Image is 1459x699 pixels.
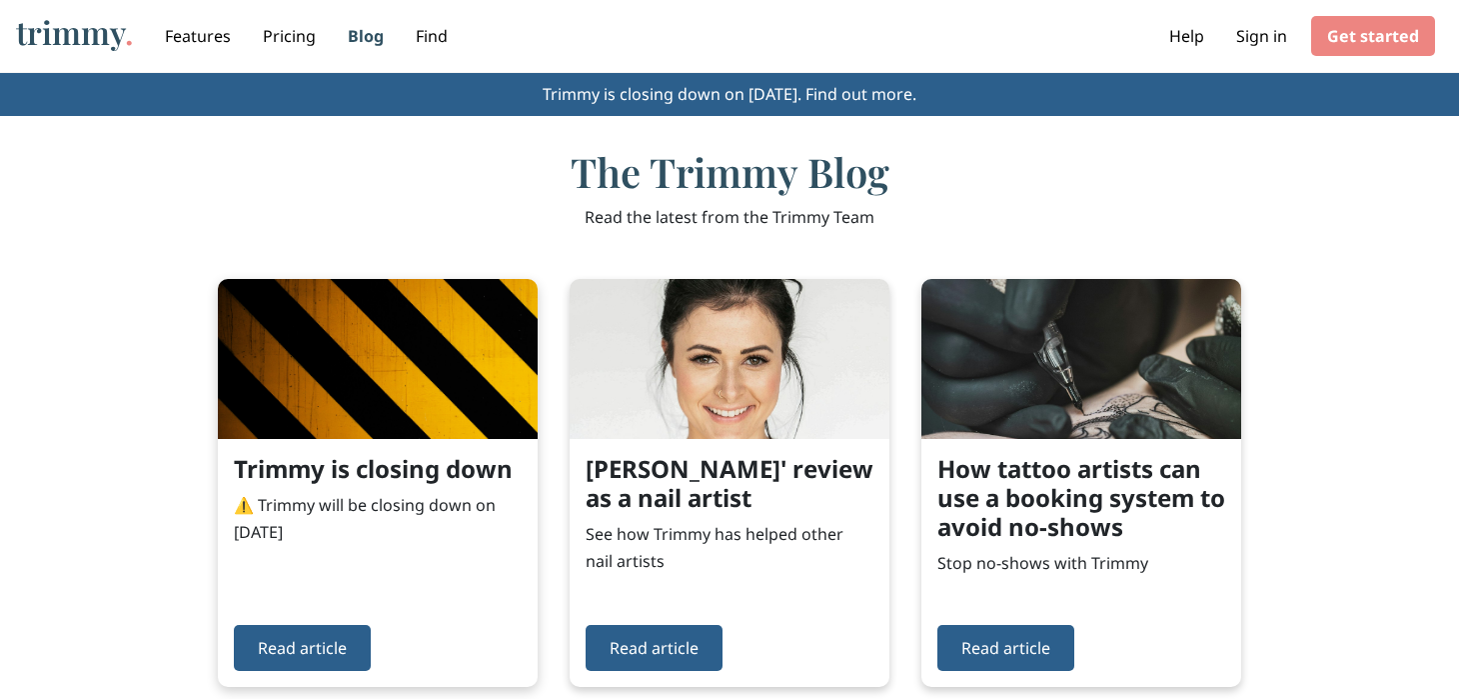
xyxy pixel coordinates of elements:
a: Features [165,24,231,48]
a: Find out more. [805,83,916,105]
img: photo-1608094920984-5b54ce1bb792 [218,279,538,439]
button: Get started [1311,16,1435,56]
button: Read article [234,625,371,671]
a: Find [416,24,448,48]
a: Sign in [1236,24,1287,48]
p: Read the latest from the Trimmy Team [160,204,1299,231]
a: Help [1169,24,1204,48]
a: trimmy. [16,8,133,56]
img: photo-1564426622559-5af68da63b96 [921,279,1241,439]
a: Blog [348,24,384,48]
p: ⚠️ Trimmy will be closing down on [DATE] [234,492,522,546]
p: Stop no-shows with Trimmy [937,550,1225,577]
p: See how Trimmy has helped other nail artists [586,521,873,575]
h1: The Trimmy Blog [160,148,1299,196]
a: Pricing [263,24,316,48]
button: Read article [586,625,723,671]
img: photo-1580489944761-15a19d654956 [570,279,889,439]
h4: [PERSON_NAME]' review as a nail artist [586,455,873,513]
a: Get started [1327,24,1419,48]
span: . [125,10,133,53]
h4: How tattoo artists can use a booking system to avoid no-shows [937,455,1225,541]
button: Read article [937,625,1074,671]
h4: Trimmy is closing down [234,455,522,484]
